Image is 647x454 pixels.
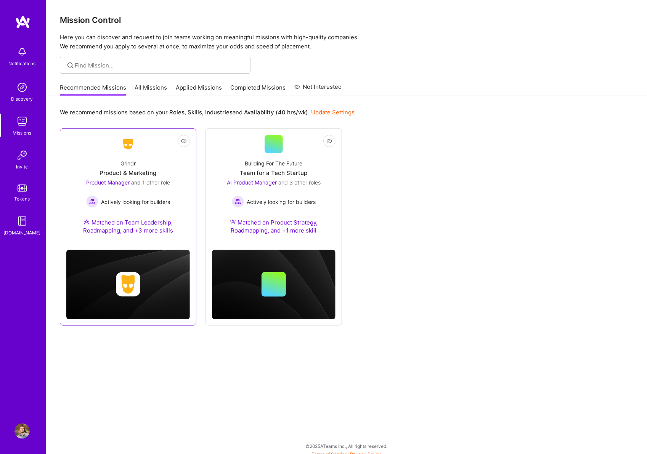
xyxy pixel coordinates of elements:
[75,61,245,69] input: Find Mission...
[212,218,336,234] div: Matched on Product Strategy, Roadmapping, and +1 more skill
[66,250,190,319] img: cover
[14,213,30,229] img: guide book
[240,169,308,177] div: Team for a Tech Startup
[212,135,336,244] a: Building For The FutureTeam for a Tech StartupAI Product Manager and 3 other rolesActively lookin...
[119,137,137,151] img: Company Logo
[60,15,633,25] h3: Mission Control
[135,83,167,96] a: All Missions
[66,61,75,70] i: icon SearchGrey
[131,179,170,186] span: and 1 other role
[176,83,222,96] a: Applied Missions
[294,82,342,96] a: Not Interested
[14,114,30,129] img: teamwork
[247,198,316,206] span: Actively looking for builders
[60,83,126,96] a: Recommended Missions
[101,198,170,206] span: Actively looking for builders
[9,59,36,67] div: Notifications
[11,95,33,103] div: Discovery
[60,33,633,51] p: Here you can discover and request to join teams working on meaningful missions with high-quality ...
[205,109,233,116] b: Industries
[181,138,187,144] i: icon EyeClosed
[231,83,286,96] a: Completed Missions
[100,169,157,177] div: Product & Marketing
[116,272,140,297] img: Company logo
[13,424,32,439] a: User Avatar
[86,196,98,208] img: Actively looking for builders
[169,109,185,116] b: Roles
[60,108,355,116] p: We recommend missions based on your , , and .
[326,138,332,144] i: icon EyeClosed
[66,135,190,244] a: Company LogoGrindrProduct & MarketingProduct Manager and 1 other roleActively looking for builder...
[212,250,336,319] img: cover
[18,184,27,192] img: tokens
[14,80,30,95] img: discovery
[227,179,277,186] span: AI Product Manager
[230,219,236,225] img: Ateam Purple Icon
[83,219,90,225] img: Ateam Purple Icon
[16,163,28,171] div: Invite
[311,109,355,116] a: Update Settings
[245,159,303,167] div: Building For The Future
[188,109,202,116] b: Skills
[4,229,41,237] div: [DOMAIN_NAME]
[278,179,321,186] span: and 3 other roles
[14,148,30,163] img: Invite
[120,159,136,167] div: Grindr
[244,109,308,116] b: Availability (40 hrs/wk)
[66,218,190,234] div: Matched on Team Leadership, Roadmapping, and +3 more skills
[15,15,31,29] img: logo
[14,424,30,439] img: User Avatar
[232,196,244,208] img: Actively looking for builders
[14,44,30,59] img: bell
[86,179,130,186] span: Product Manager
[14,195,30,203] div: Tokens
[13,129,32,137] div: Missions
